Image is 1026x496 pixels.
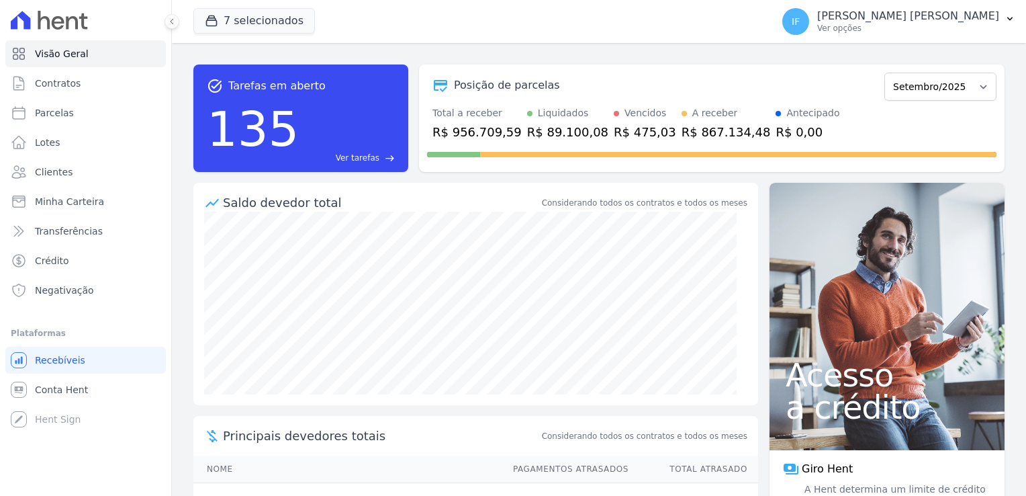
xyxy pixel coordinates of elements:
[454,77,560,93] div: Posição de parcelas
[817,23,999,34] p: Ver opções
[35,47,89,60] span: Visão Geral
[692,106,738,120] div: A receber
[817,9,999,23] p: [PERSON_NAME] [PERSON_NAME]
[5,40,166,67] a: Visão Geral
[432,123,522,141] div: R$ 956.709,59
[223,427,539,445] span: Principais devedores totais
[35,254,69,267] span: Crédito
[35,224,103,238] span: Transferências
[5,159,166,185] a: Clientes
[624,106,666,120] div: Vencidos
[682,123,771,141] div: R$ 867.134,48
[802,461,853,477] span: Giro Hent
[11,325,160,341] div: Plataformas
[5,188,166,215] a: Minha Carteira
[786,359,988,391] span: Acesso
[432,106,522,120] div: Total a receber
[228,78,326,94] span: Tarefas em aberto
[5,347,166,374] a: Recebíveis
[786,106,839,120] div: Antecipado
[193,456,500,483] th: Nome
[629,456,758,483] th: Total Atrasado
[542,430,747,442] span: Considerando todos os contratos e todos os meses
[5,247,166,274] a: Crédito
[207,78,223,94] span: task_alt
[792,17,800,26] span: IF
[614,123,676,141] div: R$ 475,03
[35,106,74,120] span: Parcelas
[35,383,88,397] span: Conta Hent
[35,284,94,297] span: Negativação
[5,218,166,245] a: Transferências
[772,3,1026,40] button: IF [PERSON_NAME] [PERSON_NAME] Ver opções
[5,99,166,126] a: Parcelas
[538,106,589,120] div: Liquidados
[35,165,73,179] span: Clientes
[542,197,747,209] div: Considerando todos os contratos e todos os meses
[527,123,608,141] div: R$ 89.100,08
[5,129,166,156] a: Lotes
[336,152,379,164] span: Ver tarefas
[35,354,85,367] span: Recebíveis
[304,152,395,164] a: Ver tarefas east
[193,8,315,34] button: 7 selecionados
[786,391,988,423] span: a crédito
[5,277,166,304] a: Negativação
[500,456,629,483] th: Pagamentos Atrasados
[776,123,839,141] div: R$ 0,00
[35,136,60,149] span: Lotes
[35,77,81,90] span: Contratos
[385,153,395,163] span: east
[223,194,539,212] div: Saldo devedor total
[5,376,166,403] a: Conta Hent
[207,94,299,164] div: 135
[5,70,166,97] a: Contratos
[35,195,104,208] span: Minha Carteira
